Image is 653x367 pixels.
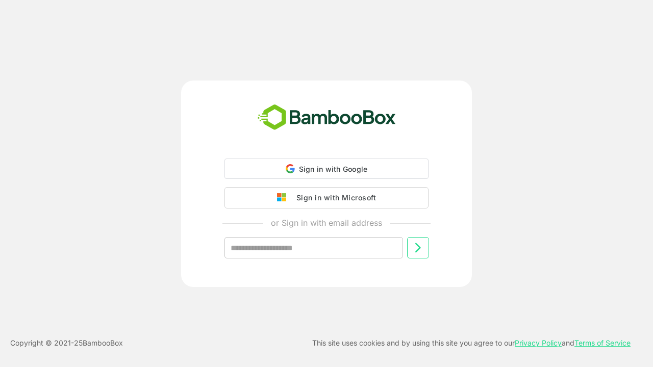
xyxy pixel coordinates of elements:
p: This site uses cookies and by using this site you agree to our and [312,337,631,349]
div: Sign in with Google [224,159,429,179]
img: bamboobox [252,101,401,135]
span: Sign in with Google [299,165,368,173]
p: or Sign in with email address [271,217,382,229]
p: Copyright © 2021- 25 BambooBox [10,337,123,349]
div: Sign in with Microsoft [291,191,376,204]
img: google [277,193,291,202]
a: Privacy Policy [515,338,562,347]
a: Terms of Service [574,338,631,347]
button: Sign in with Microsoft [224,187,429,208]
